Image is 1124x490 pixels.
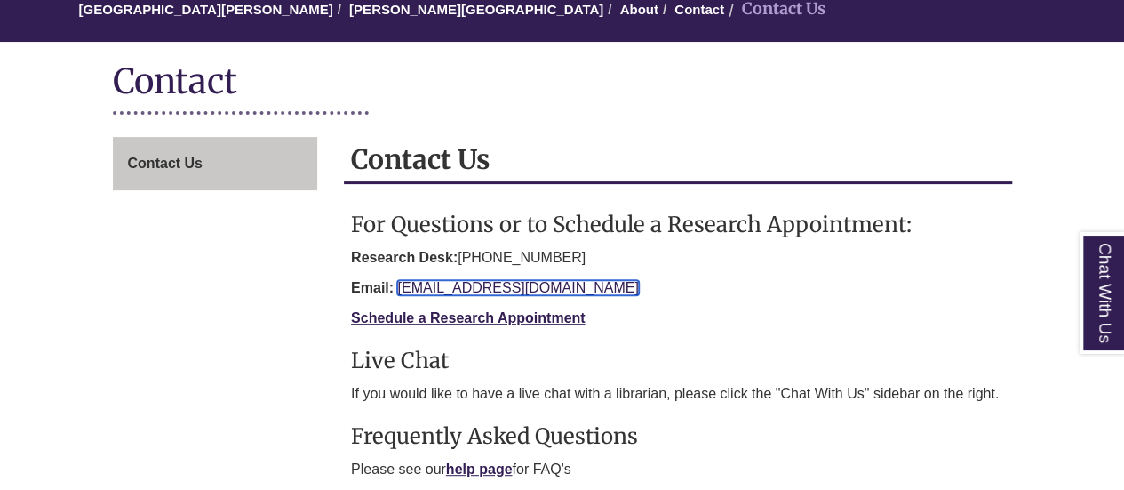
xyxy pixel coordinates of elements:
div: Guide Page Menu [113,137,318,190]
strong: Email: [351,280,394,295]
a: [EMAIL_ADDRESS][DOMAIN_NAME] [397,280,638,295]
a: Schedule a Research Appointment [351,310,585,325]
h3: For Questions or to Schedule a Research Appointment: [351,211,1005,238]
p: [PHONE_NUMBER] [351,247,1005,269]
h3: Frequently Asked Questions [351,422,1005,450]
h1: Contact [113,60,1012,107]
strong: Research Desk: [351,250,458,265]
a: [PERSON_NAME][GEOGRAPHIC_DATA] [349,2,603,17]
p: Please see our for FAQ's [351,459,1005,480]
a: About [619,2,658,17]
a: help page [446,462,513,477]
a: Contact Us [113,137,318,190]
h3: Live Chat [351,347,1005,374]
a: [GEOGRAPHIC_DATA][PERSON_NAME] [79,2,333,17]
span: Contact Us [128,156,203,171]
p: If you would like to have a live chat with a librarian, please click the "Chat With Us" sidebar o... [351,383,1005,405]
h2: Contact Us [344,137,1012,184]
a: Contact [674,2,724,17]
